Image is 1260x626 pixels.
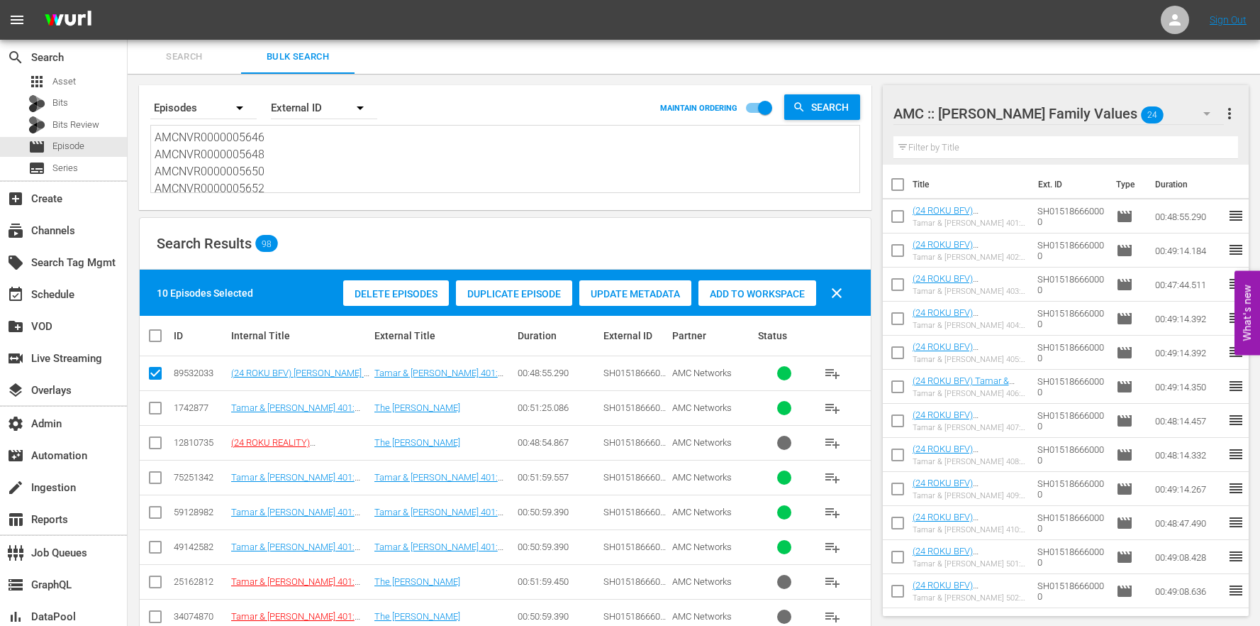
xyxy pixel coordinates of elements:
button: playlist_add [815,391,849,425]
div: Tamar & [PERSON_NAME] 410: If I Don't Have You [913,525,1026,534]
span: Episode [1116,549,1133,566]
a: Tamar & [PERSON_NAME] 401: The [PERSON_NAME] [374,542,503,563]
td: 00:47:44.511 [1149,268,1227,302]
div: 00:51:59.557 [518,472,599,483]
span: Episode [1116,446,1133,463]
div: 00:50:59.390 [518,507,599,517]
span: SH015186660000 [603,368,666,389]
div: 25162812 [174,576,227,587]
td: SH015186660000 [1032,234,1110,268]
span: AMC Networks [672,368,732,378]
td: 00:49:14.392 [1149,336,1227,370]
td: 00:49:14.350 [1149,370,1227,404]
textarea: AMCNVR0000005646 AMCNVR0000005648 AMCNVR0000005650 AMCNVR0000005652 AMCNVR0000005654 AMCNVR000000... [155,129,859,194]
button: Update Metadata [579,280,691,306]
span: reorder [1227,378,1244,395]
a: (24 ROKU BFV) [PERSON_NAME] & [PERSON_NAME] 403: It's A Jungle Out Here [913,273,1020,316]
span: AMC Networks [672,576,732,587]
td: 00:49:08.636 [1149,574,1227,608]
span: Bulk Search [250,49,346,65]
td: SH015186660000 [1032,404,1110,438]
button: Open Feedback Widget [1234,271,1260,356]
td: SH015186660000 [1032,336,1110,370]
a: Tamar & [PERSON_NAME] 401: The [PERSON_NAME] [231,402,360,424]
div: Tamar & [PERSON_NAME] 403: It's A Jungle Out Here [913,287,1026,296]
div: External ID [603,330,668,341]
div: Tamar & [PERSON_NAME] 405: You Was Flat, Dawg. [913,355,1026,364]
a: (24 ROKU BFV) [PERSON_NAME] & [PERSON_NAME] 401: The [PERSON_NAME] [231,368,369,400]
span: Add to Workspace [698,288,816,300]
td: SH015186660000 [1032,199,1110,234]
a: The [PERSON_NAME] [374,402,460,413]
span: 98 [255,238,278,248]
span: Duplicate Episode [456,288,572,300]
span: Search [805,94,860,120]
span: Series [28,160,45,177]
a: Tamar & [PERSON_NAME] 401: The [PERSON_NAME] [374,507,503,528]
td: 00:49:14.392 [1149,302,1227,336]
td: 00:49:14.267 [1149,472,1227,506]
button: more_vert [1221,97,1238,131]
span: more_vert [1221,105,1238,122]
button: clear [820,276,854,310]
span: AMC Networks [672,472,732,483]
a: Tamar & [PERSON_NAME] 401: The [PERSON_NAME] [231,542,360,563]
span: Search Tag Mgmt [7,254,24,271]
a: Tamar & [PERSON_NAME] 401: The [PERSON_NAME] [374,368,503,389]
a: (24 ROKU BFV) [PERSON_NAME] & [PERSON_NAME] 410: If I Don't Have You [913,512,1011,554]
span: AMC Networks [672,437,732,448]
div: ID [174,330,227,341]
div: Bits [28,95,45,112]
div: Episodes [150,88,257,128]
td: 00:48:47.490 [1149,506,1227,540]
div: 00:51:59.450 [518,576,599,587]
button: playlist_add [815,426,849,460]
div: Partner [672,330,754,341]
span: Episode [28,138,45,155]
a: Sign Out [1210,14,1247,26]
div: Internal Title [231,330,370,341]
span: playlist_add [824,434,841,451]
button: playlist_add [815,565,849,599]
span: VOD [7,318,24,335]
span: Live Streaming [7,350,24,367]
a: (24 ROKU BFV) [PERSON_NAME] & [PERSON_NAME] 402: Double-Booked To Capacity [913,239,1022,282]
span: Schedule [7,286,24,303]
span: Ingestion [7,479,24,496]
div: 00:48:55.290 [518,368,599,378]
div: 00:48:54.867 [518,437,599,448]
td: SH015186660000 [1032,268,1110,302]
div: 75251342 [174,472,227,483]
span: AMC Networks [672,402,732,413]
span: Automation [7,447,24,464]
span: Channels [7,222,24,239]
div: 49142582 [174,542,227,552]
span: playlist_add [824,573,841,591]
div: Tamar & [PERSON_NAME] 406: Dying to Dance [913,389,1026,398]
div: Tamar & [PERSON_NAME] 409: Notorious P.I.G. [913,491,1026,500]
span: Episode [1116,378,1133,395]
a: The [PERSON_NAME] [374,437,460,448]
div: Tamar & [PERSON_NAME] 401: The [PERSON_NAME] [913,219,1026,228]
span: Episode [1116,515,1133,532]
div: 89532033 [174,368,227,378]
span: reorder [1227,582,1244,599]
div: Tamar & [PERSON_NAME] 502: [PERSON_NAME] With The Good Hair [913,593,1026,603]
span: Episode [1116,208,1133,225]
button: playlist_add [815,495,849,529]
span: menu [9,11,26,28]
span: Asset [28,73,45,90]
td: SH015186660000 [1032,438,1110,472]
div: AMC :: [PERSON_NAME] Family Values [893,94,1225,133]
td: 00:49:14.184 [1149,234,1227,268]
button: Delete Episodes [343,280,449,306]
span: playlist_add [824,400,841,417]
span: playlist_add [824,504,841,521]
td: SH015186660000 [1032,302,1110,336]
th: Title [913,165,1030,204]
span: Bits [52,96,68,110]
button: Search [784,94,860,120]
td: SH015186660000 [1032,574,1110,608]
a: (24 ROKU BFV) [PERSON_NAME] & [PERSON_NAME] 407: A Rib To Spare [913,410,1022,452]
span: Reports [7,511,24,528]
